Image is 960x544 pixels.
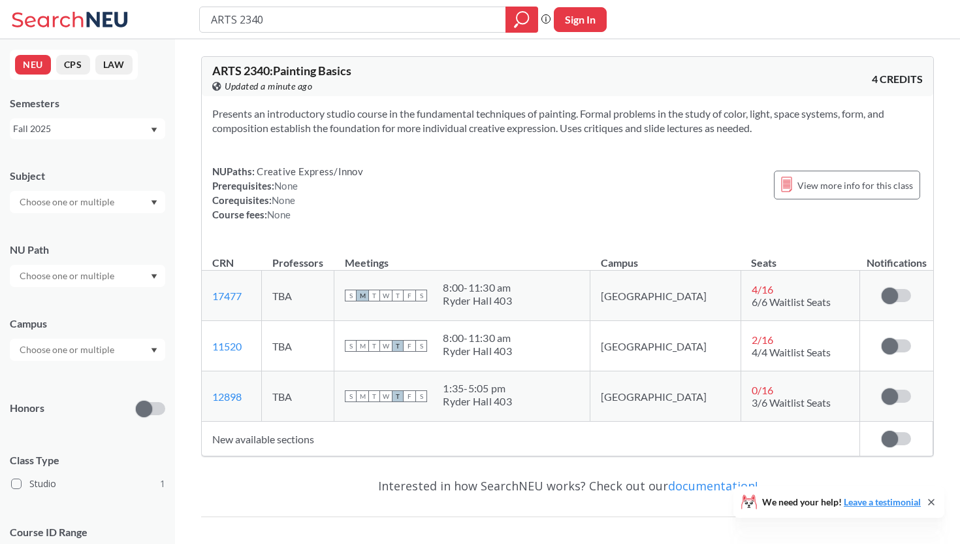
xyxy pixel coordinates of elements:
[392,340,404,352] span: T
[380,390,392,402] span: W
[860,243,933,271] th: Notifications
[368,340,380,352] span: T
[415,340,427,352] span: S
[212,290,242,302] a: 17477
[151,127,157,133] svg: Dropdown arrow
[212,63,351,78] span: ARTS 2340 : Painting Basics
[752,283,773,296] span: 4 / 16
[334,243,590,271] th: Meetings
[872,72,923,86] span: 4 CREDITS
[443,382,512,395] div: 1:35 - 5:05 pm
[443,281,512,294] div: 8:00 - 11:30 am
[151,348,157,353] svg: Dropdown arrow
[752,384,773,396] span: 0 / 16
[262,371,334,422] td: TBA
[844,496,921,507] a: Leave a testimonial
[443,395,512,408] div: Ryder Hall 403
[345,290,357,301] span: S
[590,271,741,321] td: [GEOGRAPHIC_DATA]
[212,164,363,222] div: NUPaths: Prerequisites: Corequisites: Course fees:
[201,467,934,505] div: Interested in how SearchNEU works? Check out our
[752,396,831,409] span: 3/6 Waitlist Seats
[668,478,758,494] a: documentation!
[752,296,831,308] span: 6/6 Waitlist Seats
[267,209,291,220] span: None
[56,55,90,75] button: CPS
[10,265,165,287] div: Dropdown arrow
[345,340,357,352] span: S
[357,290,368,301] span: M
[160,477,165,491] span: 1
[415,390,427,402] span: S
[10,401,44,416] p: Honors
[380,290,392,301] span: W
[392,390,404,402] span: T
[752,333,773,346] span: 2 / 16
[368,290,380,301] span: T
[15,55,51,75] button: NEU
[151,274,157,279] svg: Dropdown arrow
[10,453,165,467] span: Class Type
[210,8,496,31] input: Class, professor, course number, "phrase"
[225,79,312,93] span: Updated a minute ago
[741,243,859,271] th: Seats
[95,55,133,75] button: LAW
[10,191,165,213] div: Dropdown arrow
[255,165,363,177] span: Creative Express/Innov
[11,475,165,492] label: Studio
[590,371,741,422] td: [GEOGRAPHIC_DATA]
[272,194,295,206] span: None
[10,96,165,110] div: Semesters
[262,321,334,371] td: TBA
[514,10,530,29] svg: magnifying glass
[212,340,242,352] a: 11520
[151,200,157,205] svg: Dropdown arrow
[10,118,165,139] div: Fall 2025Dropdown arrow
[762,498,921,507] span: We need your help!
[590,243,741,271] th: Campus
[212,107,923,135] section: Presents an introductory studio course in the fundamental techniques of painting. Formal problems...
[404,340,415,352] span: F
[380,340,392,352] span: W
[212,256,234,270] div: CRN
[13,268,123,284] input: Choose one or multiple
[10,339,165,361] div: Dropdown arrow
[505,7,538,33] div: magnifying glass
[10,316,165,331] div: Campus
[404,390,415,402] span: F
[415,290,427,301] span: S
[13,122,150,136] div: Fall 2025
[274,180,298,192] span: None
[443,345,512,358] div: Ryder Hall 403
[368,390,380,402] span: T
[262,243,334,271] th: Professors
[443,294,512,307] div: Ryder Hall 403
[10,169,165,183] div: Subject
[404,290,415,301] span: F
[797,177,913,194] span: View more info for this class
[752,346,831,358] span: 4/4 Waitlist Seats
[357,390,368,402] span: M
[10,525,165,540] p: Course ID Range
[590,321,741,371] td: [GEOGRAPHIC_DATA]
[357,340,368,352] span: M
[10,243,165,257] div: NU Path
[262,271,334,321] td: TBA
[392,290,404,301] span: T
[13,342,123,358] input: Choose one or multiple
[13,194,123,210] input: Choose one or multiple
[202,422,860,456] td: New available sections
[345,390,357,402] span: S
[443,331,512,345] div: 8:00 - 11:30 am
[554,7,607,32] button: Sign In
[212,390,242,403] a: 12898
